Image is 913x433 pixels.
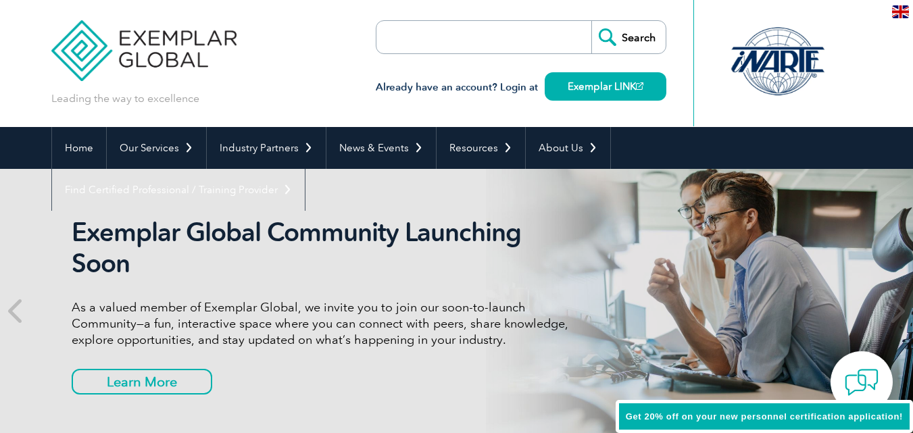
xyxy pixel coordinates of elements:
[437,127,525,169] a: Resources
[72,299,578,348] p: As a valued member of Exemplar Global, we invite you to join our soon-to-launch Community—a fun, ...
[107,127,206,169] a: Our Services
[845,365,879,399] img: contact-chat.png
[892,5,909,18] img: en
[72,369,212,394] a: Learn More
[207,127,326,169] a: Industry Partners
[591,21,666,53] input: Search
[526,127,610,169] a: About Us
[545,72,666,101] a: Exemplar LINK
[626,411,903,422] span: Get 20% off on your new personnel certification application!
[326,127,436,169] a: News & Events
[52,169,305,211] a: Find Certified Professional / Training Provider
[52,127,106,169] a: Home
[376,79,666,96] h3: Already have an account? Login at
[636,82,643,90] img: open_square.png
[51,91,199,106] p: Leading the way to excellence
[72,217,578,279] h2: Exemplar Global Community Launching Soon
